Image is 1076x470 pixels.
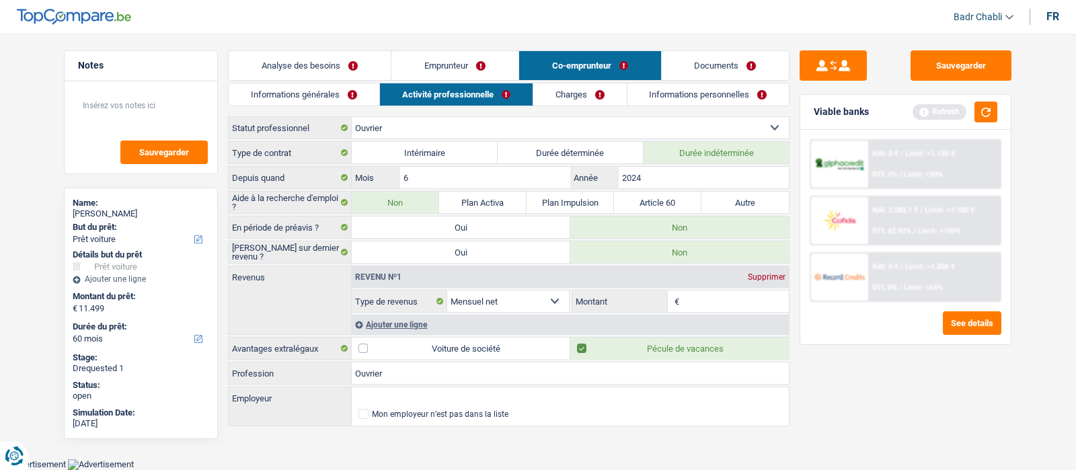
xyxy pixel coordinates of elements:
[899,283,902,292] span: /
[905,262,955,271] span: Limit: >1.506 €
[439,192,527,213] label: Plan Activa
[229,362,352,384] label: Profession
[73,198,209,208] div: Name:
[229,117,352,139] label: Statut professionnel
[900,262,903,271] span: /
[619,167,789,188] input: AAAA
[644,142,790,163] label: Durée indéterminée
[872,283,897,292] span: DTI: 0%
[380,83,533,106] a: Activité professionnelle
[352,241,570,263] label: Oui
[614,192,701,213] label: Article 60
[662,51,790,80] a: Documents
[533,83,627,106] a: Charges
[872,149,898,158] span: NAI: 0 €
[352,338,570,359] label: Voiture de société
[73,363,209,374] div: Drequested 1
[352,217,570,238] label: Oui
[498,142,644,163] label: Durée déterminée
[73,380,209,391] div: Status:
[872,206,918,214] span: NAI: 2 283,1 €
[78,60,204,71] h5: Notes
[872,170,897,179] span: DTI: 0%
[570,217,789,238] label: Non
[527,192,614,213] label: Plan Impulsion
[400,167,570,188] input: MM
[570,338,789,359] label: Pécule de vacances
[73,291,206,302] label: Montant du prêt:
[814,208,864,233] img: Cofidis
[229,142,352,163] label: Type de contrat
[229,51,391,80] a: Analyse des besoins
[814,264,864,289] img: Record Credits
[73,391,209,401] div: open
[911,50,1011,81] button: Sauvegarder
[744,273,789,281] div: Supprimer
[943,311,1001,335] button: See details
[1046,10,1059,23] div: fr
[229,338,352,359] label: Avantages extralégaux
[814,106,869,118] div: Viable banks
[73,303,77,314] span: €
[120,141,208,164] button: Sauvegarder
[229,266,351,282] label: Revenus
[229,167,352,188] label: Depuis quand
[73,407,209,418] div: Simulation Date:
[229,241,352,263] label: [PERSON_NAME] sur dernier revenu ?
[73,418,209,429] div: [DATE]
[391,51,518,80] a: Emprunteur
[814,157,864,172] img: AlphaCredit
[352,192,439,213] label: Non
[904,283,943,292] span: Limit: <65%
[913,227,916,235] span: /
[701,192,789,213] label: Autre
[68,459,134,470] img: Advertisement
[229,217,352,238] label: En période de préavis ?
[352,315,789,334] div: Ajouter une ligne
[17,9,131,25] img: TopCompare Logo
[668,290,683,312] span: €
[900,149,903,158] span: /
[73,274,209,284] div: Ajouter une ligne
[572,290,668,312] label: Montant
[872,262,898,271] span: NAI: 0 €
[352,273,405,281] div: Revenu nº1
[925,206,974,214] span: Limit: >1.100 €
[943,6,1013,28] a: Badr Chabli
[872,227,911,235] span: DTI: 42.92%
[913,104,966,119] div: Refresh
[904,170,943,179] span: Limit: <50%
[73,352,209,363] div: Stage:
[954,11,1002,23] span: Badr Chabli
[905,149,955,158] span: Limit: >1.150 €
[73,208,209,219] div: [PERSON_NAME]
[73,222,206,233] label: But du prêt:
[519,51,661,80] a: Co-emprunteur
[229,192,352,213] label: Aide à la recherche d'emploi ?
[73,321,206,332] label: Durée du prêt:
[920,206,923,214] span: /
[570,167,618,188] label: Année
[352,387,789,409] input: Cherchez votre employeur
[627,83,790,106] a: Informations personnelles
[229,83,379,106] a: Informations générales
[139,148,189,157] span: Sauvegarder
[229,387,352,409] label: Employeur
[73,249,209,260] div: Détails but du prêt
[352,142,498,163] label: Intérimaire
[899,170,902,179] span: /
[372,410,508,418] div: Mon employeur n’est pas dans la liste
[918,227,961,235] span: Limit: <100%
[570,241,789,263] label: Non
[352,167,399,188] label: Mois
[352,290,447,312] label: Type de revenus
